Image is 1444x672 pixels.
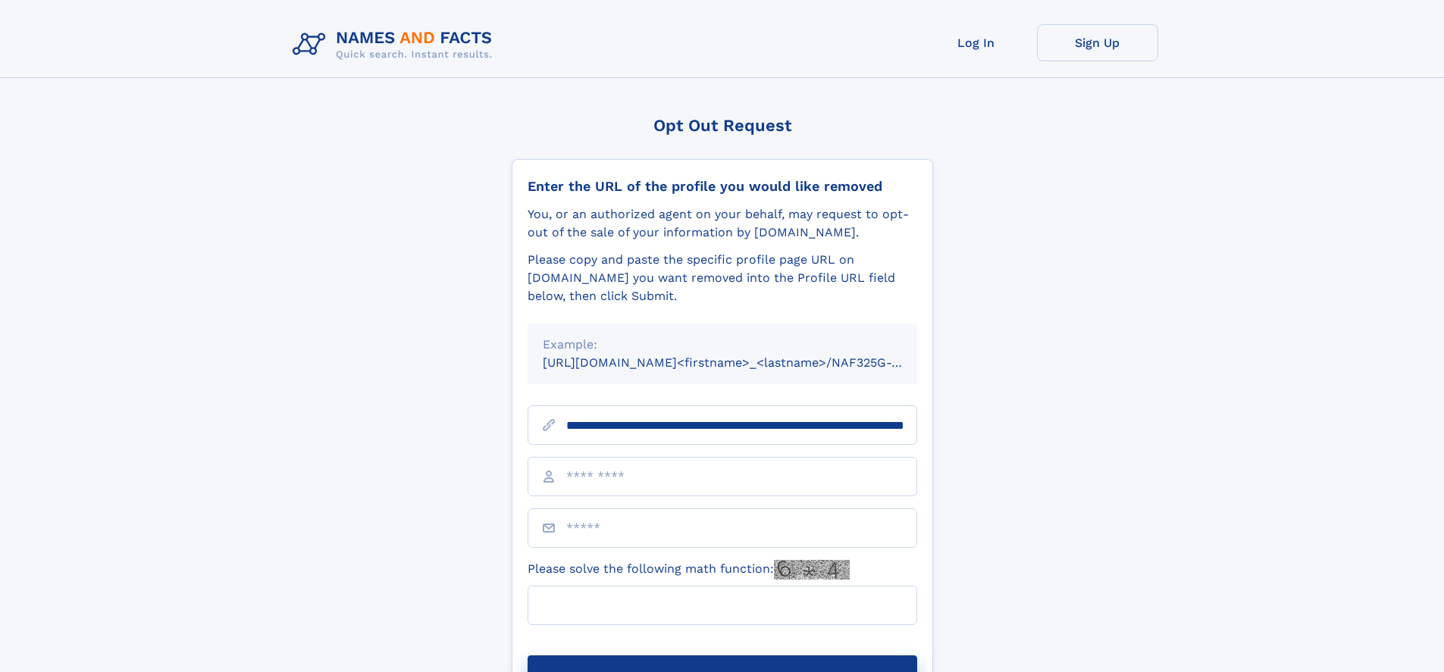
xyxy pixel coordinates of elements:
[543,336,902,354] div: Example:
[528,560,850,580] label: Please solve the following math function:
[512,116,933,135] div: Opt Out Request
[287,24,505,65] img: Logo Names and Facts
[916,24,1037,61] a: Log In
[528,205,917,242] div: You, or an authorized agent on your behalf, may request to opt-out of the sale of your informatio...
[543,355,946,370] small: [URL][DOMAIN_NAME]<firstname>_<lastname>/NAF325G-xxxxxxxx
[528,178,917,195] div: Enter the URL of the profile you would like removed
[1037,24,1158,61] a: Sign Up
[528,251,917,305] div: Please copy and paste the specific profile page URL on [DOMAIN_NAME] you want removed into the Pr...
